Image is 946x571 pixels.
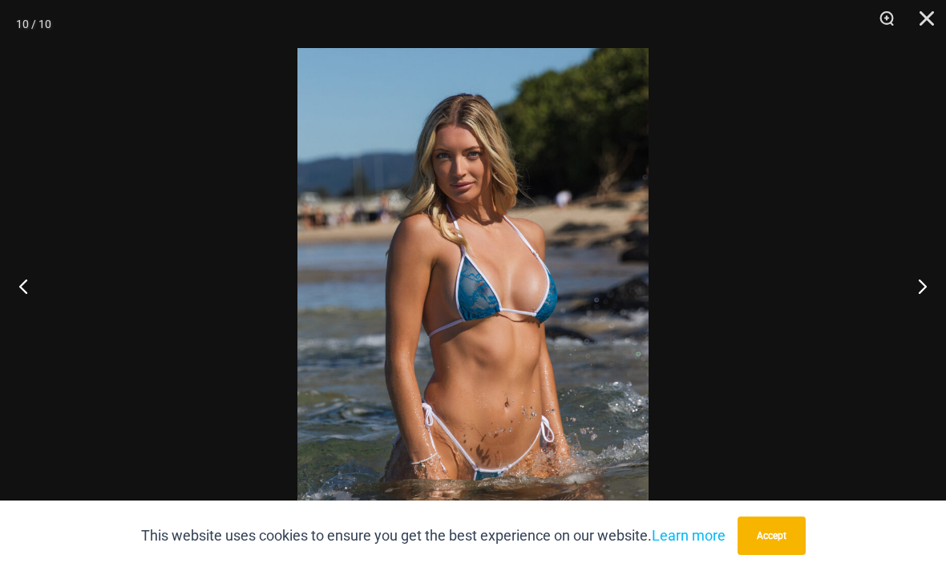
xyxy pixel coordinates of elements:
[141,524,726,548] p: This website uses cookies to ensure you get the best experience on our website.
[16,12,51,36] div: 10 / 10
[886,246,946,326] button: Next
[738,517,806,555] button: Accept
[652,527,726,544] a: Learn more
